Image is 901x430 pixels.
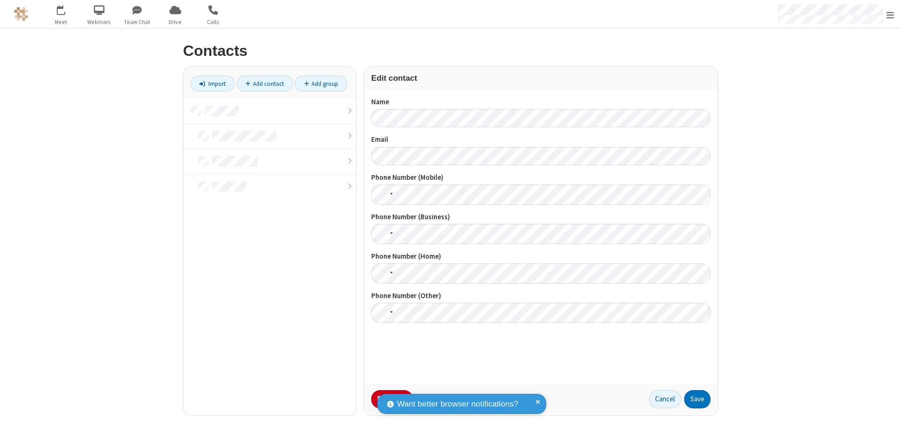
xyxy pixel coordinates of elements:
h3: Edit contact [371,74,710,83]
span: Meet [44,18,79,26]
label: Phone Number (Mobile) [371,172,710,183]
span: Drive [158,18,193,26]
label: Email [371,134,710,145]
label: Name [371,97,710,107]
div: United States: + 1 [371,303,396,323]
label: Phone Number (Business) [371,212,710,223]
div: United States: + 1 [371,263,396,284]
span: Want better browser notifications? [397,398,518,410]
button: Delete [371,390,413,409]
img: QA Selenium DO NOT DELETE OR CHANGE [14,7,28,21]
div: Canada: + 1 [371,184,396,205]
label: Phone Number (Other) [371,291,710,301]
div: United States: + 1 [371,224,396,244]
span: Team Chat [120,18,155,26]
a: Add contact [237,76,293,92]
a: Add group [295,76,347,92]
h2: Contacts [183,43,718,59]
div: 1 [63,5,69,12]
a: Import [191,76,235,92]
span: Calls [196,18,231,26]
button: Cancel [649,390,681,409]
label: Phone Number (Home) [371,251,710,262]
span: Webinars [82,18,117,26]
button: Save [684,390,710,409]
